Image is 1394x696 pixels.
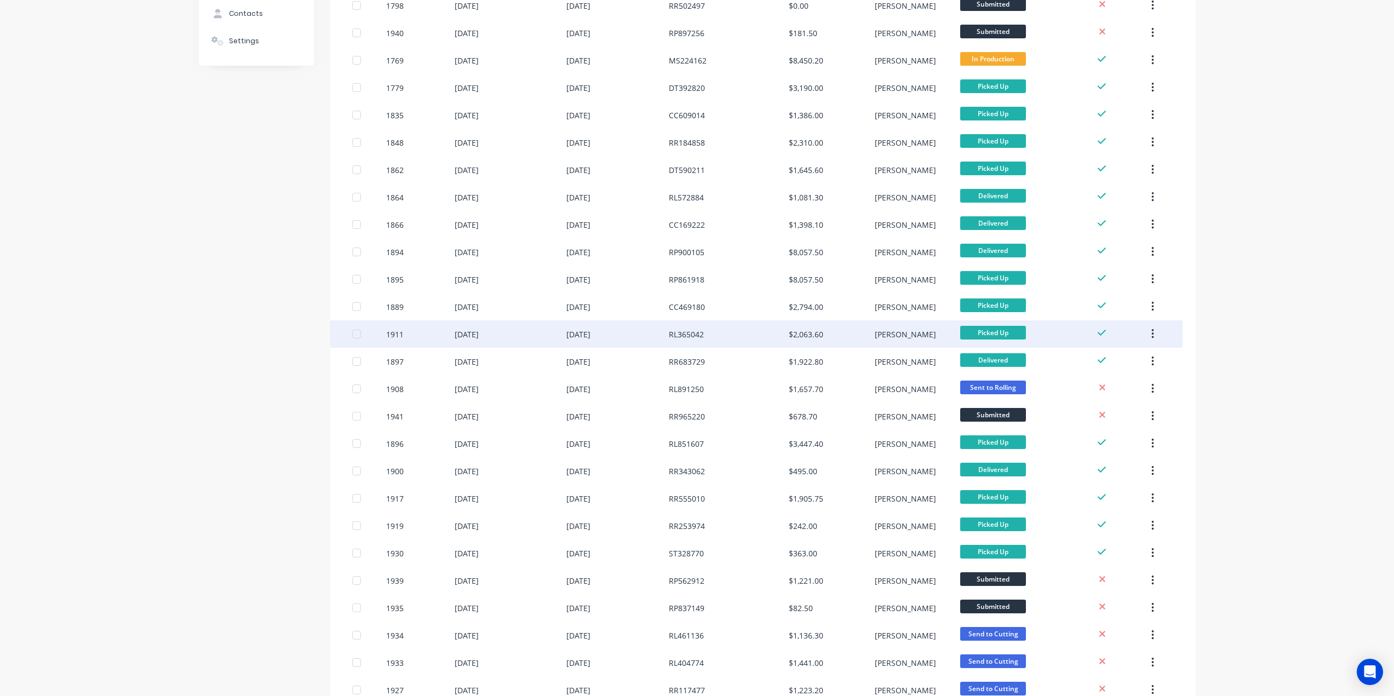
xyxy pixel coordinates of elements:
[386,548,404,559] div: 1930
[386,438,404,450] div: 1896
[875,219,936,231] div: [PERSON_NAME]
[455,383,479,395] div: [DATE]
[386,685,404,696] div: 1927
[960,517,1026,531] span: Picked Up
[386,602,404,614] div: 1935
[669,329,704,340] div: RL365042
[455,219,479,231] div: [DATE]
[566,192,590,203] div: [DATE]
[455,164,479,176] div: [DATE]
[455,575,479,586] div: [DATE]
[386,137,404,148] div: 1848
[566,657,590,669] div: [DATE]
[789,465,817,477] div: $495.00
[455,110,479,121] div: [DATE]
[875,356,936,367] div: [PERSON_NAME]
[960,408,1026,422] span: Submitted
[789,219,823,231] div: $1,398.10
[669,520,705,532] div: RR253974
[566,110,590,121] div: [DATE]
[960,545,1026,559] span: Picked Up
[566,493,590,504] div: [DATE]
[669,657,704,669] div: RL404774
[875,411,936,422] div: [PERSON_NAME]
[669,465,705,477] div: RR343062
[789,137,823,148] div: $2,310.00
[566,137,590,148] div: [DATE]
[455,301,479,313] div: [DATE]
[386,219,404,231] div: 1866
[789,192,823,203] div: $1,081.30
[960,435,1026,449] span: Picked Up
[669,685,705,696] div: RR117477
[789,657,823,669] div: $1,441.00
[566,164,590,176] div: [DATE]
[960,271,1026,285] span: Picked Up
[789,110,823,121] div: $1,386.00
[669,575,704,586] div: RP562912
[789,548,817,559] div: $363.00
[386,630,404,641] div: 1934
[669,164,705,176] div: DT590211
[960,244,1026,257] span: Delivered
[789,411,817,422] div: $678.70
[875,137,936,148] div: [PERSON_NAME]
[566,329,590,340] div: [DATE]
[789,520,817,532] div: $242.00
[566,630,590,641] div: [DATE]
[199,27,314,55] button: Settings
[566,520,590,532] div: [DATE]
[960,654,1026,668] span: Send to Cutting
[789,274,823,285] div: $8,057.50
[669,27,704,39] div: RP897256
[566,219,590,231] div: [DATE]
[566,246,590,258] div: [DATE]
[566,55,590,66] div: [DATE]
[455,82,479,94] div: [DATE]
[789,685,823,696] div: $1,223.20
[960,162,1026,175] span: Picked Up
[386,55,404,66] div: 1769
[960,326,1026,340] span: Picked Up
[960,52,1026,66] span: In Production
[386,383,404,395] div: 1908
[875,246,936,258] div: [PERSON_NAME]
[455,657,479,669] div: [DATE]
[875,493,936,504] div: [PERSON_NAME]
[875,164,936,176] div: [PERSON_NAME]
[875,548,936,559] div: [PERSON_NAME]
[875,110,936,121] div: [PERSON_NAME]
[566,82,590,94] div: [DATE]
[669,110,705,121] div: CC609014
[875,575,936,586] div: [PERSON_NAME]
[875,602,936,614] div: [PERSON_NAME]
[875,657,936,669] div: [PERSON_NAME]
[875,192,936,203] div: [PERSON_NAME]
[386,411,404,422] div: 1941
[386,329,404,340] div: 1911
[789,55,823,66] div: $8,450.20
[789,27,817,39] div: $181.50
[455,548,479,559] div: [DATE]
[960,107,1026,120] span: Picked Up
[1357,659,1383,685] div: Open Intercom Messenger
[960,381,1026,394] span: Sent to Rolling
[789,356,823,367] div: $1,922.80
[566,438,590,450] div: [DATE]
[386,356,404,367] div: 1897
[875,438,936,450] div: [PERSON_NAME]
[669,82,705,94] div: DT392820
[669,356,705,367] div: RR683729
[455,192,479,203] div: [DATE]
[386,657,404,669] div: 1933
[566,356,590,367] div: [DATE]
[455,630,479,641] div: [DATE]
[386,465,404,477] div: 1900
[960,79,1026,93] span: Picked Up
[566,602,590,614] div: [DATE]
[669,602,704,614] div: RP837149
[789,82,823,94] div: $3,190.00
[455,493,479,504] div: [DATE]
[566,465,590,477] div: [DATE]
[960,463,1026,476] span: Delivered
